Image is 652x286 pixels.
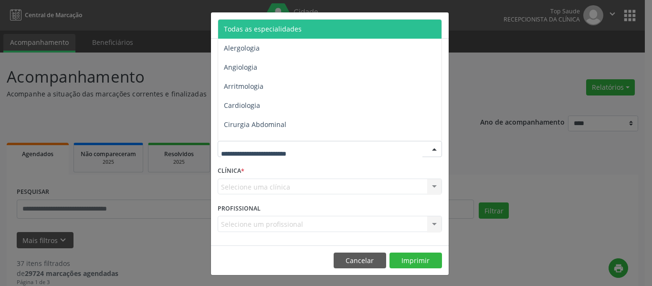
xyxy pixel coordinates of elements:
label: CLÍNICA [218,164,244,179]
span: Arritmologia [224,82,263,91]
label: PROFISSIONAL [218,201,261,216]
span: Todas as especialidades [224,24,302,33]
h5: Relatório de agendamentos [218,19,327,32]
span: Cardiologia [224,101,260,110]
span: Angiologia [224,63,257,72]
button: Close [430,12,449,36]
span: Cirurgia Abdominal [224,120,286,129]
span: Alergologia [224,43,260,53]
button: Imprimir [389,253,442,269]
button: Cancelar [334,253,386,269]
span: Cirurgia Bariatrica [224,139,283,148]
